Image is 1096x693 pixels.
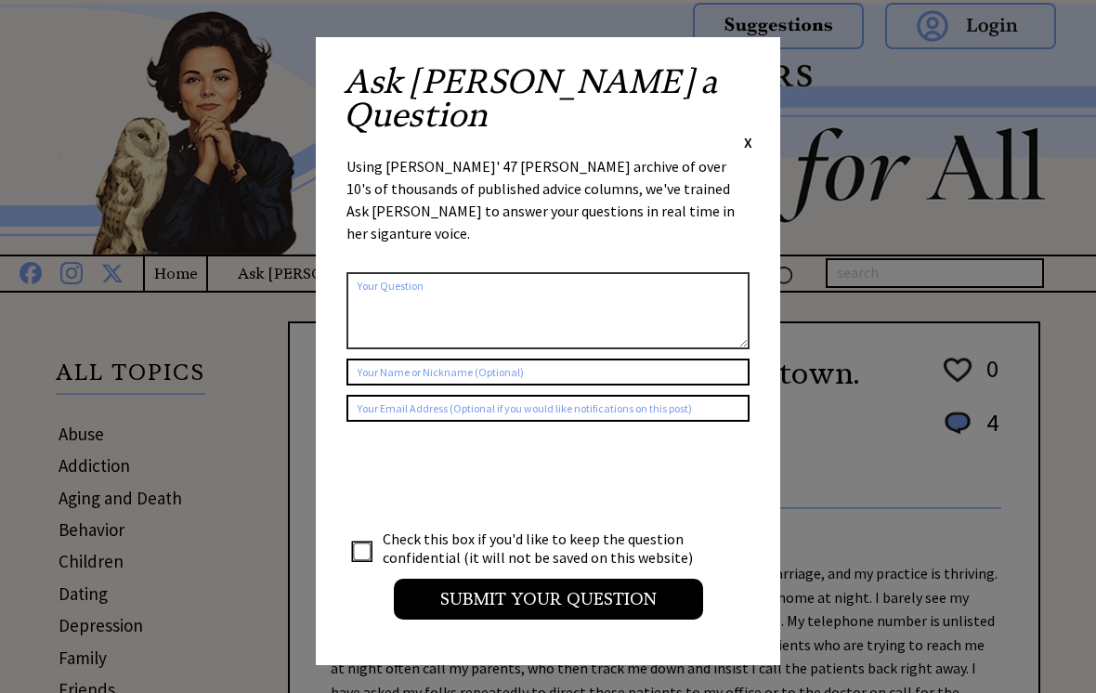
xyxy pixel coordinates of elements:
iframe: reCAPTCHA [346,440,629,513]
input: Your Name or Nickname (Optional) [346,359,750,386]
span: X [744,133,752,151]
div: Using [PERSON_NAME]' 47 [PERSON_NAME] archive of over 10's of thousands of published advice colum... [346,155,750,263]
h2: Ask [PERSON_NAME] a Question [344,65,752,132]
input: Your Email Address (Optional if you would like notifications on this post) [346,395,750,422]
input: Submit your Question [394,579,703,620]
td: Check this box if you'd like to keep the question confidential (it will not be saved on this webs... [382,529,711,568]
